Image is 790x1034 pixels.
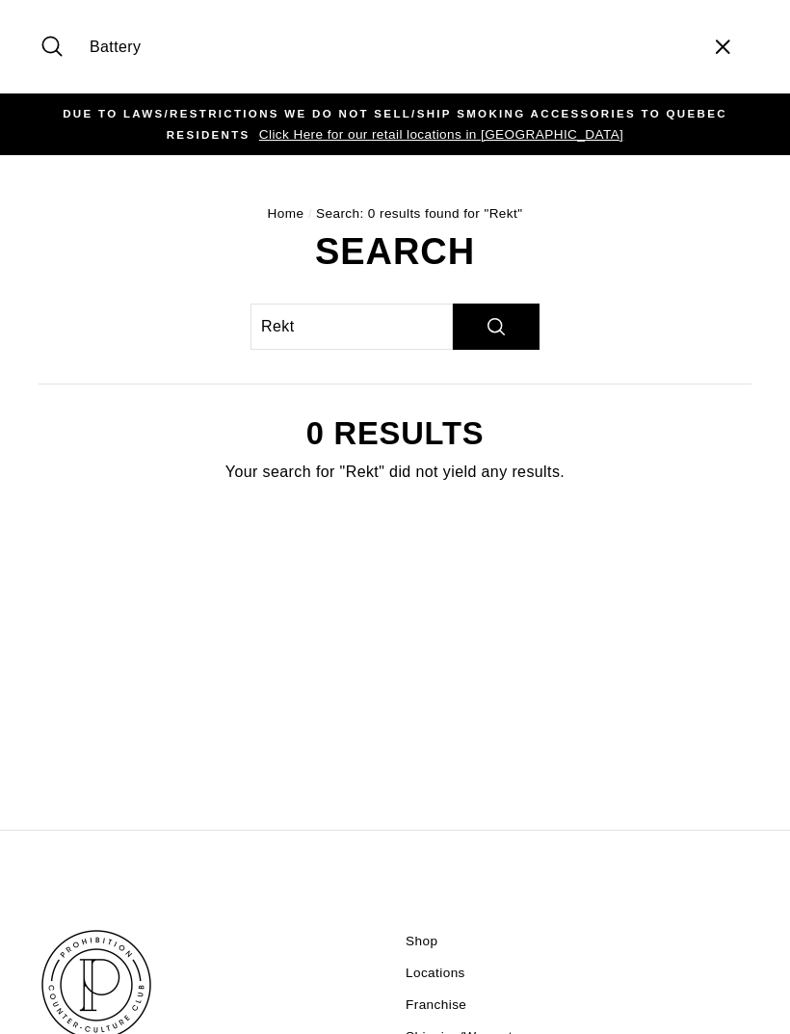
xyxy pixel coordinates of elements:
[406,959,465,988] a: Locations
[268,206,304,221] a: Home
[39,233,751,270] h1: Search
[308,206,312,221] span: /
[406,927,437,956] a: Shop
[43,103,747,146] a: DUE TO LAWS/restrictions WE DO NOT SELL/SHIP SMOKING ACCESSORIES to qUEBEC RESIDENTS Click Here f...
[39,460,751,485] p: Your search for "Rekt" did not yield any results.
[316,206,522,221] span: Search: 0 results found for "Rekt"
[39,418,751,450] h2: 0 results
[39,203,751,225] nav: breadcrumbs
[406,991,466,1020] a: Franchise
[80,14,694,79] input: Search our store
[63,108,727,141] span: DUE TO LAWS/restrictions WE DO NOT SELL/SHIP SMOKING ACCESSORIES to qUEBEC RESIDENTS
[250,304,453,350] input: Search our store
[254,127,623,142] span: Click Here for our retail locations in [GEOGRAPHIC_DATA]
